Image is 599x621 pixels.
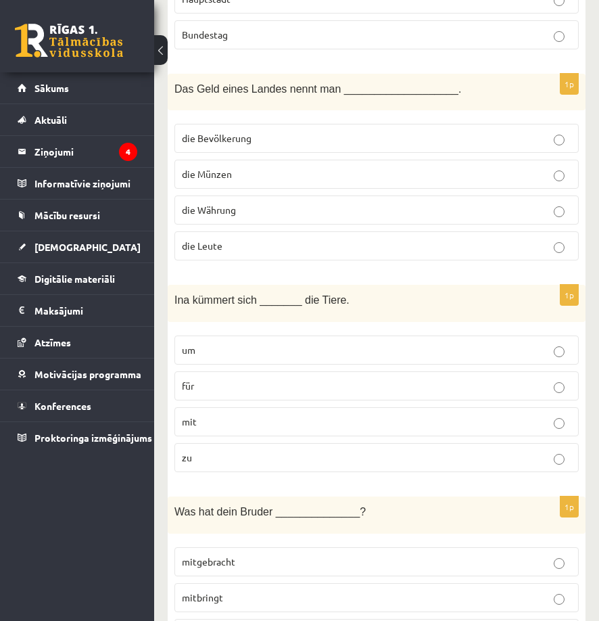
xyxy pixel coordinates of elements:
input: die Bevölkerung [554,135,565,145]
a: Sākums [18,72,137,103]
input: um [554,346,565,357]
span: [DEMOGRAPHIC_DATA] [34,241,141,253]
a: Ziņojumi4 [18,136,137,167]
span: Mācību resursi [34,209,100,221]
legend: Maksājumi [34,295,137,326]
span: mitbringt [182,591,223,603]
a: Proktoringa izmēģinājums [18,422,137,453]
span: Atzīmes [34,336,71,348]
a: Mācību resursi [18,200,137,231]
input: die Währung [554,206,565,217]
span: Was hat dein Bruder ______________? [174,506,366,517]
span: Proktoringa izmēģinājums [34,432,152,444]
input: für [554,382,565,393]
span: zu [182,451,192,463]
span: Konferences [34,400,91,412]
span: die Bevölkerung [182,132,251,144]
input: Bundestag [554,31,565,42]
p: 1p [560,496,579,517]
span: für [182,379,194,392]
span: die Münzen [182,168,232,180]
a: Digitālie materiāli [18,263,137,294]
a: Maksājumi [18,295,137,326]
span: die Währung [182,204,236,216]
span: Ina kümmert sich _______ die Tiere. [174,294,350,306]
span: Das Geld eines Landes nennt man ___________________. [174,83,461,95]
legend: Ziņojumi [34,136,137,167]
input: mitbringt [554,594,565,605]
span: Aktuāli [34,114,67,126]
span: die Leute [182,239,222,252]
input: die Leute [554,242,565,253]
a: Rīgas 1. Tālmācības vidusskola [15,24,123,57]
legend: Informatīvie ziņojumi [34,168,137,199]
span: Sākums [34,82,69,94]
span: mitgebracht [182,555,235,568]
input: mitgebracht [554,558,565,569]
span: Motivācijas programma [34,368,141,380]
a: [DEMOGRAPHIC_DATA] [18,231,137,262]
a: Konferences [18,390,137,421]
span: Digitālie materiāli [34,273,115,285]
p: 1p [560,284,579,306]
i: 4 [119,143,137,161]
p: 1p [560,73,579,95]
span: um [182,344,195,356]
span: Bundestag [182,28,228,41]
input: mit [554,418,565,429]
a: Atzīmes [18,327,137,358]
input: die Münzen [554,170,565,181]
input: zu [554,454,565,465]
a: Motivācijas programma [18,359,137,390]
a: Aktuāli [18,104,137,135]
span: mit [182,415,197,428]
a: Informatīvie ziņojumi [18,168,137,199]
